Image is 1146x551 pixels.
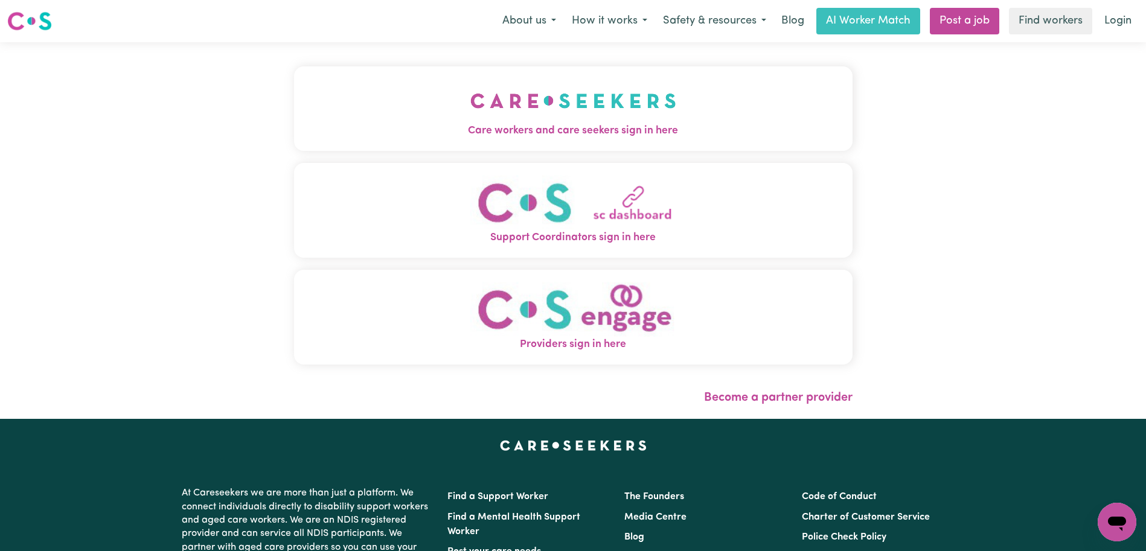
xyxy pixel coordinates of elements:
a: Find a Support Worker [447,492,548,502]
a: Careseekers logo [7,7,52,35]
span: Support Coordinators sign in here [294,230,853,246]
button: About us [495,8,564,34]
a: Find workers [1009,8,1092,34]
a: Find a Mental Health Support Worker [447,512,580,537]
span: Care workers and care seekers sign in here [294,123,853,139]
a: Police Check Policy [802,532,886,542]
button: Care workers and care seekers sign in here [294,66,853,151]
a: Login [1097,8,1139,34]
a: Post a job [930,8,999,34]
button: Safety & resources [655,8,774,34]
button: How it works [564,8,655,34]
a: AI Worker Match [816,8,920,34]
img: Careseekers logo [7,10,52,32]
a: Charter of Customer Service [802,512,930,522]
a: The Founders [624,492,684,502]
a: Media Centre [624,512,687,522]
iframe: Button to launch messaging window [1098,503,1136,541]
a: Become a partner provider [704,392,853,404]
a: Blog [624,532,644,542]
button: Providers sign in here [294,270,853,365]
span: Providers sign in here [294,337,853,352]
a: Blog [774,8,811,34]
a: Code of Conduct [802,492,877,502]
button: Support Coordinators sign in here [294,163,853,258]
a: Careseekers home page [500,441,647,450]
